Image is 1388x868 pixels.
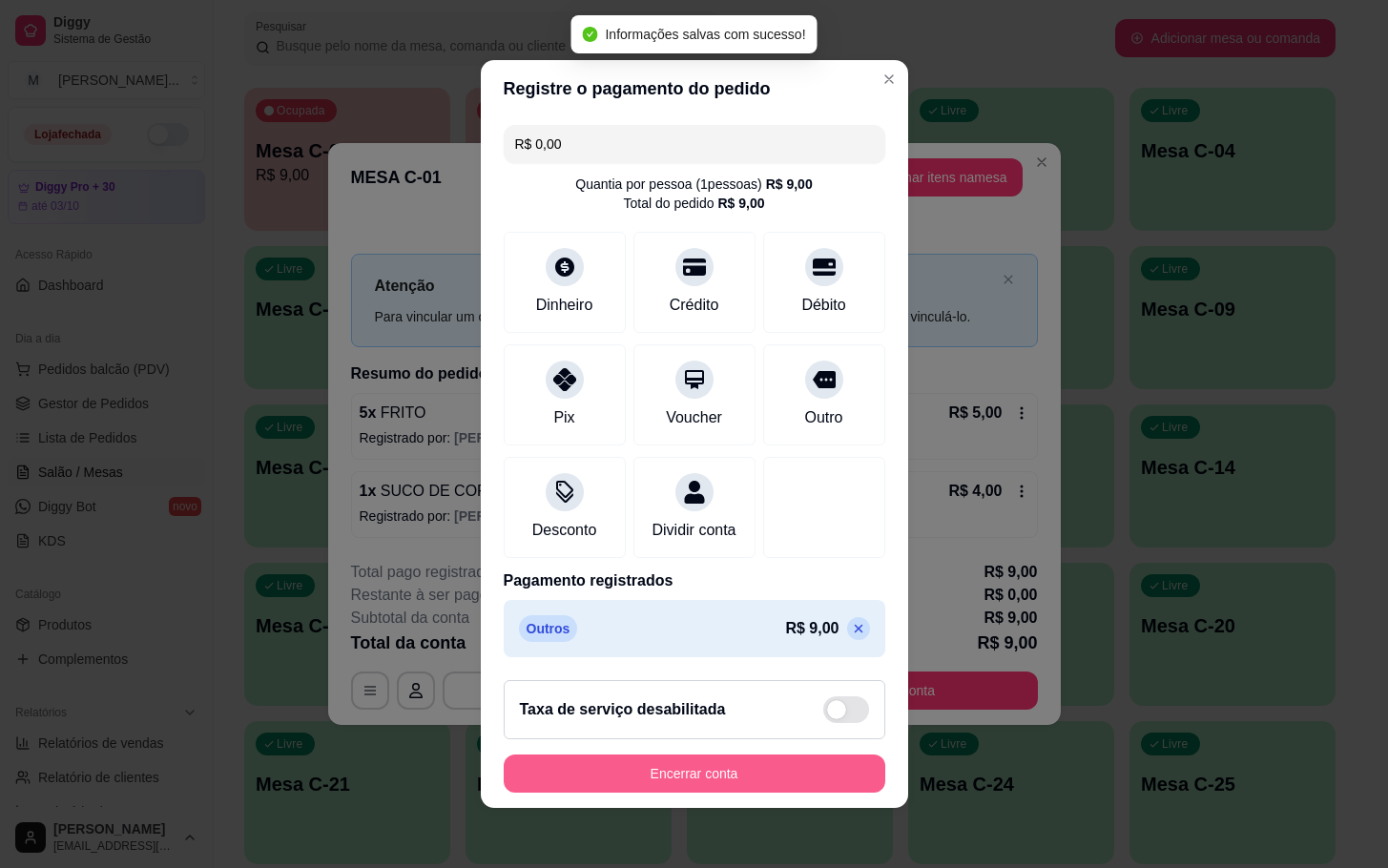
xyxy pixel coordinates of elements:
div: Dividir conta [652,519,735,542]
div: Quantia por pessoa ( 1 pessoas) [575,175,812,194]
div: R$ 9,00 [766,175,813,194]
div: Outro [804,406,842,429]
div: Débito [801,294,845,317]
p: Outros [519,615,578,642]
div: Total do pedido [623,194,764,213]
h2: Taxa de serviço desabilitada [520,698,726,721]
p: R$ 9,00 [785,617,839,640]
p: Pagamento registrados [504,569,885,592]
span: Informações salvas com sucesso! [605,27,805,42]
div: Crédito [670,294,719,317]
div: Desconto [532,519,597,542]
div: Voucher [666,406,722,429]
input: Ex.: hambúrguer de cordeiro [515,125,874,163]
header: Registre o pagamento do pedido [481,60,908,117]
span: check-circle [582,27,597,42]
button: Encerrar conta [504,754,885,793]
div: R$ 9,00 [717,194,764,213]
button: Close [874,64,904,94]
div: Pix [553,406,574,429]
div: Dinheiro [536,294,593,317]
